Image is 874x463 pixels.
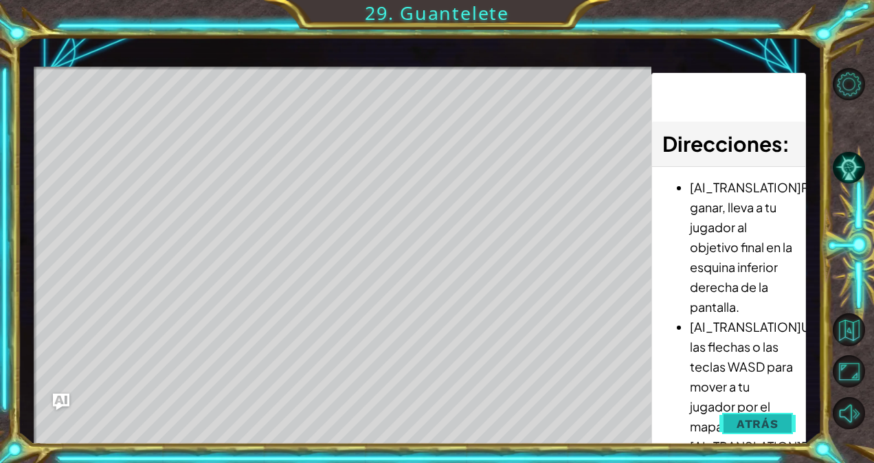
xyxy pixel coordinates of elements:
button: Opciones del Nivel [833,68,865,100]
button: Ask AI [53,394,69,410]
h3: : [662,128,795,159]
span: Direcciones [662,131,782,157]
button: Pista AI [833,151,865,183]
span: Atrás [737,417,778,431]
button: Maximizar Navegador [833,355,865,387]
button: Silencio [833,397,865,429]
button: Volver al Mapa [833,313,865,346]
button: Atrás [719,410,796,438]
li: [AI_TRANSLATION]Para ganar, lleva a tu jugador al objetivo final en la esquina inferior derecha d... [690,177,795,317]
li: [AI_TRANSLATION]Usa las flechas o las teclas WASD para mover a tu jugador por el mapa. [690,317,795,436]
a: Volver al Mapa [835,309,874,351]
